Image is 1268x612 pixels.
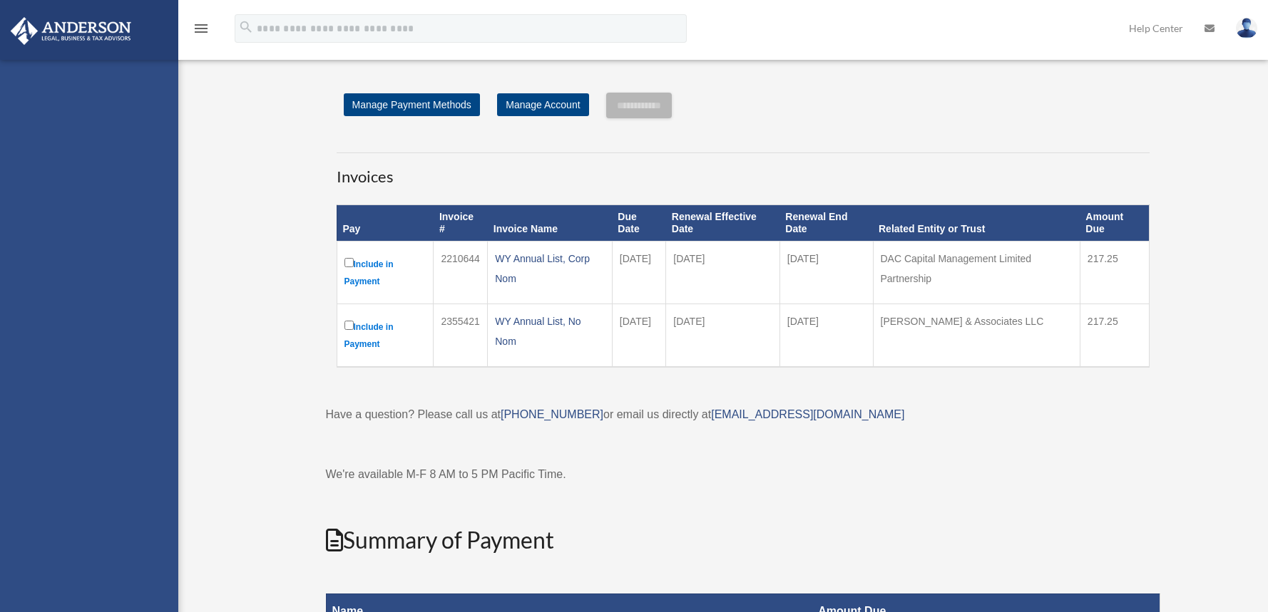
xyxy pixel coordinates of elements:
[326,465,1160,484] p: We're available M-F 8 AM to 5 PM Pacific Time.
[434,242,488,304] td: 2210644
[501,408,603,420] a: [PHONE_NUMBER]
[326,524,1160,556] h2: Summary of Payment
[434,205,488,242] th: Invoice #
[497,93,588,116] a: Manage Account
[666,242,779,304] td: [DATE]
[495,311,605,351] div: WY Annual List, No Nom
[779,242,873,304] td: [DATE]
[1236,18,1257,38] img: User Pic
[612,242,665,304] td: [DATE]
[612,205,665,242] th: Due Date
[873,304,1080,368] td: [PERSON_NAME] & Associates LLC
[434,304,488,368] td: 2355421
[1080,304,1149,368] td: 217.25
[344,318,426,353] label: Include in Payment
[873,205,1080,242] th: Related Entity or Trust
[666,304,779,368] td: [DATE]
[873,242,1080,304] td: DAC Capital Management Limited Partnership
[711,408,904,420] a: [EMAIL_ADDRESS][DOMAIN_NAME]
[344,258,354,267] input: Include in Payment
[495,249,605,289] div: WY Annual List, Corp Nom
[193,20,210,37] i: menu
[337,205,434,242] th: Pay
[344,93,480,116] a: Manage Payment Methods
[612,304,665,368] td: [DATE]
[779,304,873,368] td: [DATE]
[326,405,1160,425] p: Have a question? Please call us at or email us directly at
[193,25,210,37] a: menu
[337,152,1150,188] h3: Invoices
[6,17,136,45] img: Anderson Advisors Platinum Portal
[666,205,779,242] th: Renewal Effective Date
[779,205,873,242] th: Renewal End Date
[344,321,354,330] input: Include in Payment
[1080,205,1149,242] th: Amount Due
[344,255,426,290] label: Include in Payment
[1080,242,1149,304] td: 217.25
[238,19,254,35] i: search
[488,205,613,242] th: Invoice Name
